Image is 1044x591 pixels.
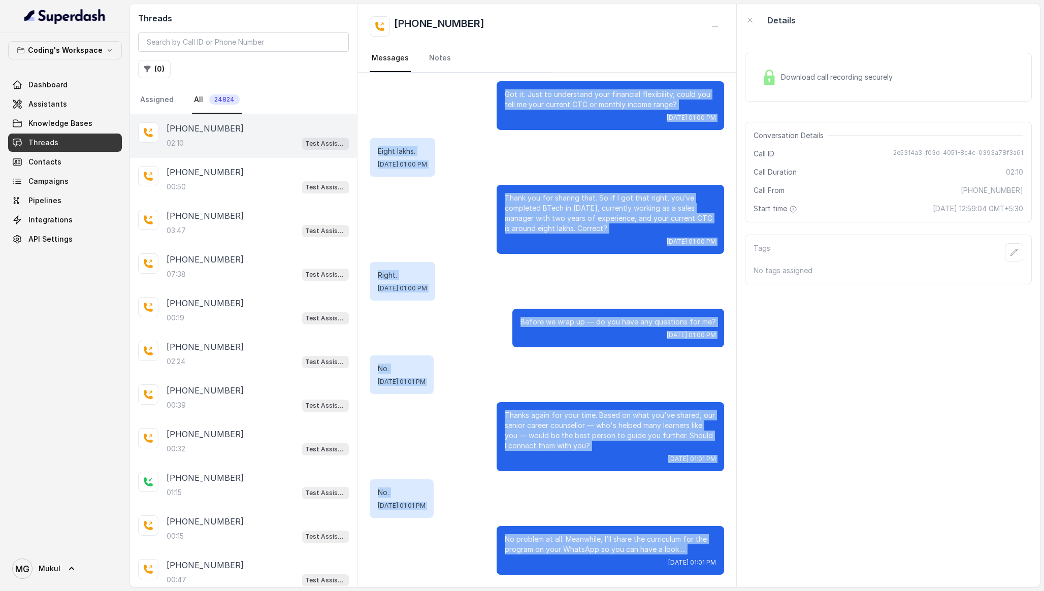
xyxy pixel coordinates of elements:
[8,230,122,248] a: API Settings
[8,134,122,152] a: Threads
[378,364,426,374] p: No.
[378,284,427,292] span: [DATE] 01:00 PM
[893,149,1023,159] span: 2e5314a3-f03d-4051-8c4c-0393a78f3a61
[781,72,897,82] span: Download call recording securely
[505,89,716,110] p: Got it. Just to understand your financial flexibility, could you tell me your current CTC or mont...
[378,160,427,169] span: [DATE] 01:00 PM
[8,76,122,94] a: Dashboard
[305,270,346,280] p: Test Assistant- 2
[8,554,122,583] a: Mukul
[167,313,184,323] p: 00:19
[378,146,427,156] p: Eight lakhs.
[167,531,184,541] p: 00:15
[305,313,346,323] p: Test Assistant-3
[167,384,244,397] p: [PHONE_NUMBER]
[167,297,244,309] p: [PHONE_NUMBER]
[754,243,770,261] p: Tags
[138,86,176,114] a: Assigned
[370,45,724,72] nav: Tabs
[138,60,171,78] button: (0)
[427,45,453,72] a: Notes
[167,487,182,498] p: 01:15
[754,266,1023,276] p: No tags assigned
[167,559,244,571] p: [PHONE_NUMBER]
[754,204,799,214] span: Start time
[305,532,346,542] p: Test Assistant- 2
[167,575,186,585] p: 00:47
[933,204,1023,214] span: [DATE] 12:59:04 GMT+5:30
[754,185,785,195] span: Call From
[305,575,346,585] p: Test Assistant- 2
[28,138,58,148] span: Threads
[667,114,716,122] span: [DATE] 01:00 PM
[28,118,92,128] span: Knowledge Bases
[961,185,1023,195] span: [PHONE_NUMBER]
[167,122,244,135] p: [PHONE_NUMBER]
[305,226,346,236] p: Test Assistant- 2
[668,455,716,463] span: [DATE] 01:01 PM
[28,195,61,206] span: Pipelines
[762,70,777,85] img: Lock Icon
[138,86,349,114] nav: Tabs
[24,8,106,24] img: light.svg
[138,32,349,52] input: Search by Call ID or Phone Number
[28,80,68,90] span: Dashboard
[167,400,186,410] p: 00:39
[505,534,716,554] p: No problem at all. Meanwhile, I’ll share the curriculum for the program on your WhatsApp so you c...
[192,86,242,114] a: All24824
[520,317,716,327] p: Before we wrap up — do you have any questions for me?
[28,215,73,225] span: Integrations
[378,487,426,498] p: No.
[305,139,346,149] p: Test Assistant-3 (FSD)
[167,515,244,528] p: [PHONE_NUMBER]
[667,238,716,246] span: [DATE] 01:00 PM
[28,176,69,186] span: Campaigns
[167,269,186,279] p: 07:38
[167,444,185,454] p: 00:32
[167,428,244,440] p: [PHONE_NUMBER]
[305,401,346,411] p: Test Assistant- 2
[378,378,426,386] span: [DATE] 01:01 PM
[394,16,484,37] h2: [PHONE_NUMBER]
[667,331,716,339] span: [DATE] 01:00 PM
[167,472,244,484] p: [PHONE_NUMBER]
[167,341,244,353] p: [PHONE_NUMBER]
[39,564,60,574] span: Mukul
[754,149,774,159] span: Call ID
[28,44,103,56] p: Coding's Workspace
[8,95,122,113] a: Assistants
[8,114,122,133] a: Knowledge Bases
[8,172,122,190] a: Campaigns
[167,166,244,178] p: [PHONE_NUMBER]
[378,270,427,280] p: Right.
[305,182,346,192] p: Test Assistant- 2
[1006,167,1023,177] span: 02:10
[305,357,346,367] p: Test Assistant-3 (FSD)
[167,225,186,236] p: 03:47
[305,488,346,498] p: Test Assistant-3
[167,356,185,367] p: 02:24
[305,444,346,454] p: Test Assistant- 2
[378,502,426,510] span: [DATE] 01:01 PM
[167,210,244,222] p: [PHONE_NUMBER]
[138,12,349,24] h2: Threads
[8,41,122,59] button: Coding's Workspace
[28,234,73,244] span: API Settings
[167,182,186,192] p: 00:50
[167,253,244,266] p: [PHONE_NUMBER]
[28,157,61,167] span: Contacts
[167,138,184,148] p: 02:10
[505,410,716,451] p: Thanks again for your time. Based on what you've shared, our senior career counsellor — who's hel...
[754,167,797,177] span: Call Duration
[505,193,716,234] p: Thank you for sharing that. So if I got that right, you’ve completed BTech in [DATE], currently w...
[754,130,828,141] span: Conversation Details
[8,211,122,229] a: Integrations
[28,99,67,109] span: Assistants
[668,559,716,567] span: [DATE] 01:01 PM
[767,14,796,26] p: Details
[15,564,29,574] text: MG
[8,191,122,210] a: Pipelines
[209,94,240,105] span: 24824
[8,153,122,171] a: Contacts
[370,45,411,72] a: Messages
